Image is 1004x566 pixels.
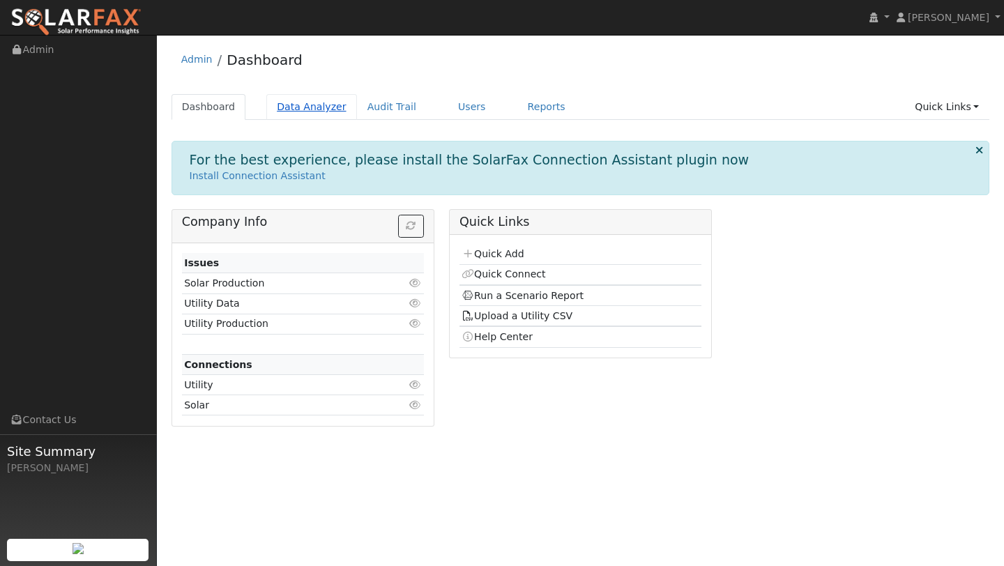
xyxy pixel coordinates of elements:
i: Click to view [409,319,422,328]
a: Install Connection Assistant [190,170,326,181]
a: Quick Connect [462,268,545,280]
span: [PERSON_NAME] [908,12,989,23]
div: [PERSON_NAME] [7,461,149,475]
h5: Company Info [182,215,424,229]
td: Utility Data [182,293,385,314]
img: retrieve [73,543,84,554]
i: Click to view [409,278,422,288]
td: Solar Production [182,273,385,293]
img: SolarFax [10,8,142,37]
a: Dashboard [227,52,303,68]
strong: Connections [184,359,252,370]
span: Site Summary [7,442,149,461]
a: Data Analyzer [266,94,357,120]
a: Reports [517,94,576,120]
a: Quick Add [462,248,524,259]
td: Utility [182,375,385,395]
td: Utility Production [182,314,385,334]
td: Solar [182,395,385,415]
a: Audit Trail [357,94,427,120]
h5: Quick Links [459,215,701,229]
a: Admin [181,54,213,65]
a: Run a Scenario Report [462,290,584,301]
strong: Issues [184,257,219,268]
a: Users [448,94,496,120]
a: Dashboard [172,94,246,120]
i: Click to view [409,400,422,410]
i: Click to view [409,380,422,390]
a: Help Center [462,331,533,342]
h1: For the best experience, please install the SolarFax Connection Assistant plugin now [190,152,750,168]
a: Upload a Utility CSV [462,310,572,321]
a: Quick Links [904,94,989,120]
i: Click to view [409,298,422,308]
